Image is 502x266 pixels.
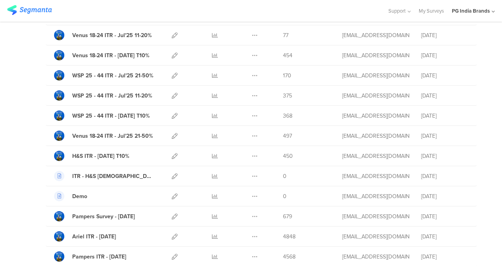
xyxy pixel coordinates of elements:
span: 4848 [283,232,296,241]
span: 170 [283,71,291,80]
span: 77 [283,31,288,39]
span: 0 [283,172,287,180]
a: Venus 18-24 ITR - Jul'25 11-20% [54,30,152,40]
a: WSP 25 - 44 ITR - Jul'25 21-50% [54,70,154,81]
div: kar.s.1@pg.com [342,92,409,100]
div: PG India Brands [452,7,490,15]
div: [DATE] [421,132,468,140]
div: Venus 18-24 ITR - Jul'25 T10% [72,51,150,60]
div: kar.s.1@pg.com [342,112,409,120]
a: ITR - H&S [DEMOGRAPHIC_DATA] [54,171,154,181]
div: Pampers ITR - Jul'24 [72,253,126,261]
div: Pampers Survey - Jan'25 [72,212,135,221]
div: [DATE] [421,232,468,241]
div: kar.s.1@pg.com [342,132,409,140]
div: suri.r@pg.com [342,253,409,261]
img: segmanta logo [7,5,52,15]
div: Demo [72,192,87,200]
div: [DATE] [421,71,468,80]
a: Venus 18-24 ITR - [DATE] T10% [54,50,150,60]
a: Pampers Survey - [DATE] [54,211,135,221]
div: kar.s.1@pg.com [342,172,409,180]
div: Venus 18-24 ITR - Jul'25 11-20% [72,31,152,39]
div: [DATE] [421,172,468,180]
div: Ariel ITR - Aug'24 [72,232,116,241]
a: Pampers ITR - [DATE] [54,251,126,262]
div: gupta.a.49@pg.com [342,212,409,221]
span: 679 [283,212,292,221]
div: [DATE] [421,92,468,100]
div: [DATE] [421,112,468,120]
div: [DATE] [421,51,468,60]
div: [DATE] [421,152,468,160]
span: 497 [283,132,292,140]
div: [DATE] [421,212,468,221]
div: Venus 18-24 ITR - Jul'25 21-50% [72,132,153,140]
span: 454 [283,51,292,60]
a: WSP 25 - 44 ITR - [DATE] T10% [54,111,150,121]
div: H&S ITR - Jul'25 T10% [72,152,129,160]
a: Demo [54,191,87,201]
div: suri.r@pg.com [342,232,409,241]
span: 450 [283,152,293,160]
span: 0 [283,192,287,200]
div: WSP 25 - 44 ITR - Jul'25 11-20% [72,92,152,100]
a: WSP 25 - 44 ITR - Jul'25 11-20% [54,90,152,101]
span: 4568 [283,253,296,261]
div: ITR - H&S Male [72,172,154,180]
a: Venus 18-24 ITR - Jul'25 21-50% [54,131,153,141]
div: [DATE] [421,31,468,39]
span: 375 [283,92,292,100]
span: Support [388,7,406,15]
div: [DATE] [421,192,468,200]
a: Ariel ITR - [DATE] [54,231,116,242]
div: kar.s.1@pg.com [342,192,409,200]
div: kar.s.1@pg.com [342,152,409,160]
div: kar.s.1@pg.com [342,71,409,80]
div: kar.s.1@pg.com [342,31,409,39]
div: WSP 25 - 44 ITR - Jul'25 21-50% [72,71,154,80]
div: WSP 25 - 44 ITR - Jul'25 T10% [72,112,150,120]
div: kar.s.1@pg.com [342,51,409,60]
span: 368 [283,112,292,120]
div: [DATE] [421,253,468,261]
a: H&S ITR - [DATE] T10% [54,151,129,161]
